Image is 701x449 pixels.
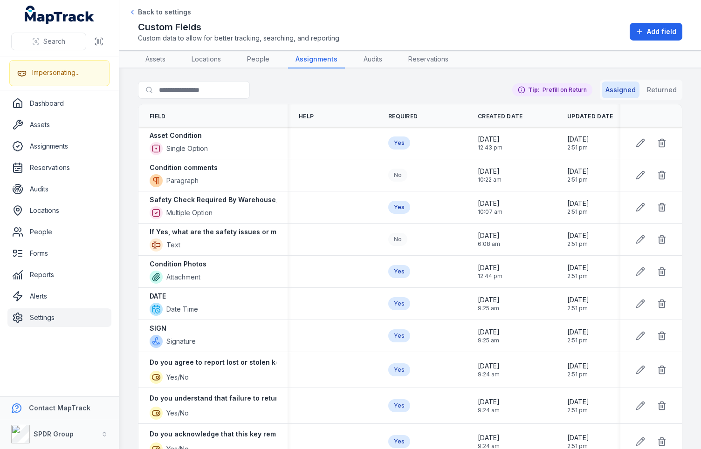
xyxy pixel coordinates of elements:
a: Reports [7,265,111,284]
button: Returned [643,82,680,98]
div: Yes [388,201,410,214]
span: 10:22 am [478,176,502,184]
span: 9:24 am [478,407,500,414]
div: Yes [388,265,410,278]
button: Search [11,33,86,50]
span: Attachment [166,272,200,282]
span: 12:43 pm [478,144,502,151]
div: Impersonating... [32,68,80,77]
span: Help [299,113,314,120]
strong: DATE [150,292,166,301]
strong: Do you agree to report lost or stolen keys immediately to Management? [150,358,386,367]
span: [DATE] [478,327,500,337]
a: Assignments [288,51,345,68]
time: 24/10/2024, 6:08:42 am [478,231,500,248]
span: [DATE] [478,361,500,371]
span: [DATE] [567,199,589,208]
div: Prefill on Return [512,83,592,96]
div: Yes [388,435,410,448]
div: Yes [388,297,410,310]
strong: Do you acknowledge that this key remains the property of SPDR GROUP and must be returned upon req... [150,429,558,439]
strong: SIGN [150,324,166,333]
strong: If Yes, what are the safety issues or missing items identified? [150,227,353,237]
h2: Custom Fields [138,20,341,34]
span: 9:25 am [478,337,500,344]
span: [DATE] [567,433,589,442]
span: Date Time [166,305,198,314]
strong: Condition Photos [150,259,206,269]
span: 9:24 am [478,371,500,378]
time: 02/06/2025, 2:51:03 pm [567,397,589,414]
span: [DATE] [478,135,502,144]
span: [DATE] [478,199,502,208]
a: Locations [7,201,111,220]
div: No [388,233,407,246]
time: 20/02/2025, 9:24:52 am [478,397,500,414]
time: 02/06/2025, 2:51:03 pm [567,263,589,280]
a: Back to settings [129,7,191,17]
span: Custom data to allow for better tracking, searching, and reporting. [138,34,341,43]
span: [DATE] [478,433,500,442]
span: Single Option [166,144,208,153]
span: Created Date [478,113,523,120]
div: Yes [388,363,410,376]
a: Locations [184,51,228,68]
a: MapTrack [25,6,95,24]
span: 2:51 pm [567,371,589,378]
span: Field [150,113,166,120]
strong: Safety Check Required By Warehouse/Mechanic? (Including any missing items) [150,195,413,204]
span: Paragraph [166,176,199,185]
span: [DATE] [478,397,500,407]
span: 12:44 pm [478,272,502,280]
span: [DATE] [567,167,589,176]
span: [DATE] [567,295,589,305]
time: 20/02/2025, 9:25:23 am [478,295,500,312]
time: 02/06/2025, 2:51:03 pm [567,135,589,151]
time: 02/06/2025, 2:51:03 pm [567,327,589,344]
time: 09/09/2024, 10:07:54 am [478,199,502,216]
span: Add field [647,27,676,36]
time: 02/06/2025, 2:51:03 pm [567,231,589,248]
a: Audits [7,180,111,198]
time: 02/06/2025, 2:51:03 pm [567,167,589,184]
strong: Condition comments [150,163,218,172]
span: [DATE] [567,135,589,144]
a: Reservations [7,158,111,177]
span: 2:51 pm [567,144,589,151]
div: No [388,169,407,182]
strong: Tip: [528,86,540,94]
a: Assignments [7,137,111,156]
a: Forms [7,244,111,263]
a: People [240,51,277,68]
span: 2:51 pm [567,208,589,216]
span: [DATE] [567,231,589,240]
span: 2:51 pm [567,337,589,344]
a: Assets [138,51,173,68]
a: Settings [7,308,111,327]
span: Multiple Option [166,208,213,218]
div: Yes [388,136,410,150]
span: Text [166,240,180,250]
span: Updated Date [567,113,613,120]
span: [DATE] [567,361,589,371]
span: [DATE] [567,397,589,407]
time: 20/02/2025, 9:24:40 am [478,361,500,378]
span: 2:51 pm [567,240,589,248]
button: Assigned [602,82,639,98]
span: [DATE] [478,295,500,305]
span: [DATE] [567,327,589,337]
strong: Asset Condition [150,131,202,140]
span: Signature [166,337,196,346]
time: 02/06/2025, 2:51:03 pm [567,295,589,312]
span: [DATE] [478,167,502,176]
span: Required [388,113,418,120]
span: 2:51 pm [567,305,589,312]
a: Alerts [7,287,111,306]
time: 09/09/2024, 10:22:20 am [478,167,502,184]
span: Yes/No [166,408,189,418]
time: 02/06/2025, 2:51:03 pm [567,199,589,216]
span: 10:07 am [478,208,502,216]
a: Audits [356,51,390,68]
